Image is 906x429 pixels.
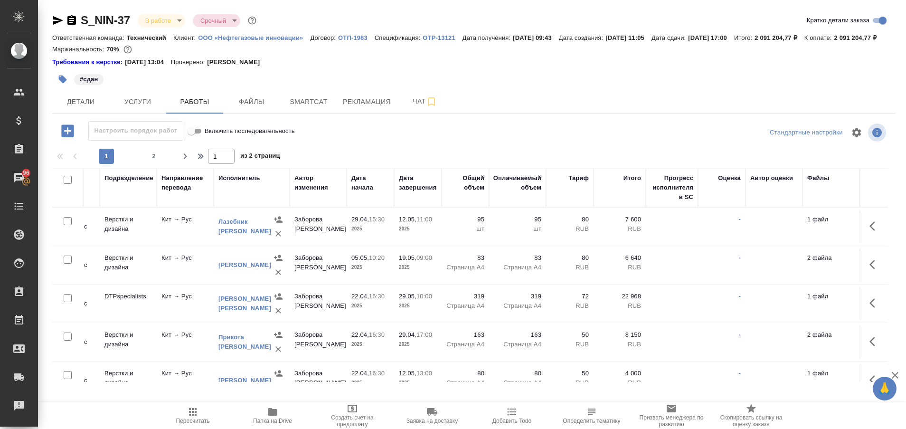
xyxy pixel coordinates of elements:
p: Маржинальность: [52,46,106,53]
div: Прогресс исполнителя в SC [651,173,693,202]
p: ООО «Нефтегазовые инновации» [198,34,310,41]
span: 🙏 [877,379,893,399]
button: 525125.49 RUB; [122,43,134,56]
p: 8 150 [598,330,641,340]
p: [DATE] 17:00 [688,34,734,41]
p: Страница А4 [494,263,541,272]
button: Срочный [198,17,229,25]
p: RUB [551,378,589,388]
p: OTP-13121 [423,34,462,41]
p: 2 файла [807,330,855,340]
a: - [739,216,741,223]
p: 2025 [399,224,437,234]
button: Здесь прячутся важные кнопки [864,253,887,276]
span: Включить последовательность [205,126,295,136]
span: Рекламация [343,96,391,108]
p: RUB [551,301,589,311]
p: Страница А4 [446,378,484,388]
button: В работе [142,17,174,25]
div: Нажми, чтобы открыть папку с инструкцией [52,57,125,67]
td: Заборова [PERSON_NAME] [290,287,347,320]
p: 72 [551,292,589,301]
span: Детали [58,96,104,108]
button: Назначить [271,366,285,381]
button: Доп статусы указывают на важность/срочность заказа [246,14,258,27]
span: 2 [146,152,161,161]
p: 80 [494,369,541,378]
p: 13:00 [416,370,432,377]
td: DTPspecialists [100,287,157,320]
div: В работе [138,14,185,27]
p: [PERSON_NAME] [207,57,267,67]
div: Файлы [807,173,829,183]
svg: Подписаться [426,96,437,107]
p: 50 [551,330,589,340]
button: Удалить [271,265,285,279]
p: 09:00 [416,254,432,261]
td: Заборова [PERSON_NAME] [290,325,347,359]
p: 16:30 [369,331,385,338]
p: 70% [106,46,121,53]
p: Страница А4 [446,301,484,311]
a: - [739,370,741,377]
p: 95 [446,215,484,224]
p: Клиент: [173,34,198,41]
p: ОТП-1983 [338,34,375,41]
p: 22.04, [351,293,369,300]
p: 2025 [399,263,437,272]
p: 319 [446,292,484,301]
button: 🙏 [873,377,897,400]
p: 2025 [351,301,389,311]
p: 2025 [351,263,389,272]
div: Общий объем [446,173,484,192]
div: Оценка [718,173,741,183]
span: сдан [73,75,104,83]
p: Итого: [734,34,755,41]
p: [DATE] 13:04 [125,57,171,67]
p: 4 000 [598,369,641,378]
div: Автор изменения [294,173,342,192]
p: Ответственная команда: [52,34,127,41]
p: Проверено: [171,57,208,67]
p: Страница А4 [494,301,541,311]
button: Удалить [271,227,285,241]
td: Кит → Рус [157,210,214,243]
p: 2 091 204,77 ₽ [755,34,804,41]
p: 22.04, [351,331,369,338]
p: 22 968 [598,292,641,301]
p: 16:30 [369,293,385,300]
p: 83 [494,253,541,263]
p: 19.05, [399,254,416,261]
p: 1 файл [807,369,855,378]
a: Лазебник [PERSON_NAME] [218,218,271,235]
p: RUB [598,340,641,349]
p: 2025 [351,224,389,234]
p: 80 [446,369,484,378]
span: Файлы [229,96,274,108]
span: Посмотреть информацию [868,124,888,142]
p: Технический [127,34,173,41]
a: - [739,331,741,338]
p: 2025 [399,301,437,311]
p: К оплате: [804,34,834,41]
p: 05.05, [351,254,369,261]
a: [PERSON_NAME] [218,261,271,268]
button: Назначить [271,251,285,265]
p: 1 файл [807,215,855,224]
p: шт [446,224,484,234]
p: RUB [598,378,641,388]
span: Кратко детали заказа [807,16,869,25]
p: Дата создания: [559,34,605,41]
a: - [739,293,741,300]
p: 10:00 [416,293,432,300]
p: [DATE] 11:05 [605,34,651,41]
p: 50 [551,369,589,378]
p: 83 [446,253,484,263]
a: Требования к верстке: [52,57,125,67]
a: OTP-13121 [423,33,462,41]
button: Назначить [271,328,285,342]
span: из 2 страниц [240,150,280,164]
div: Оплачиваемый объем [493,173,541,192]
p: 80 [551,253,589,263]
p: 2025 [351,378,389,388]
